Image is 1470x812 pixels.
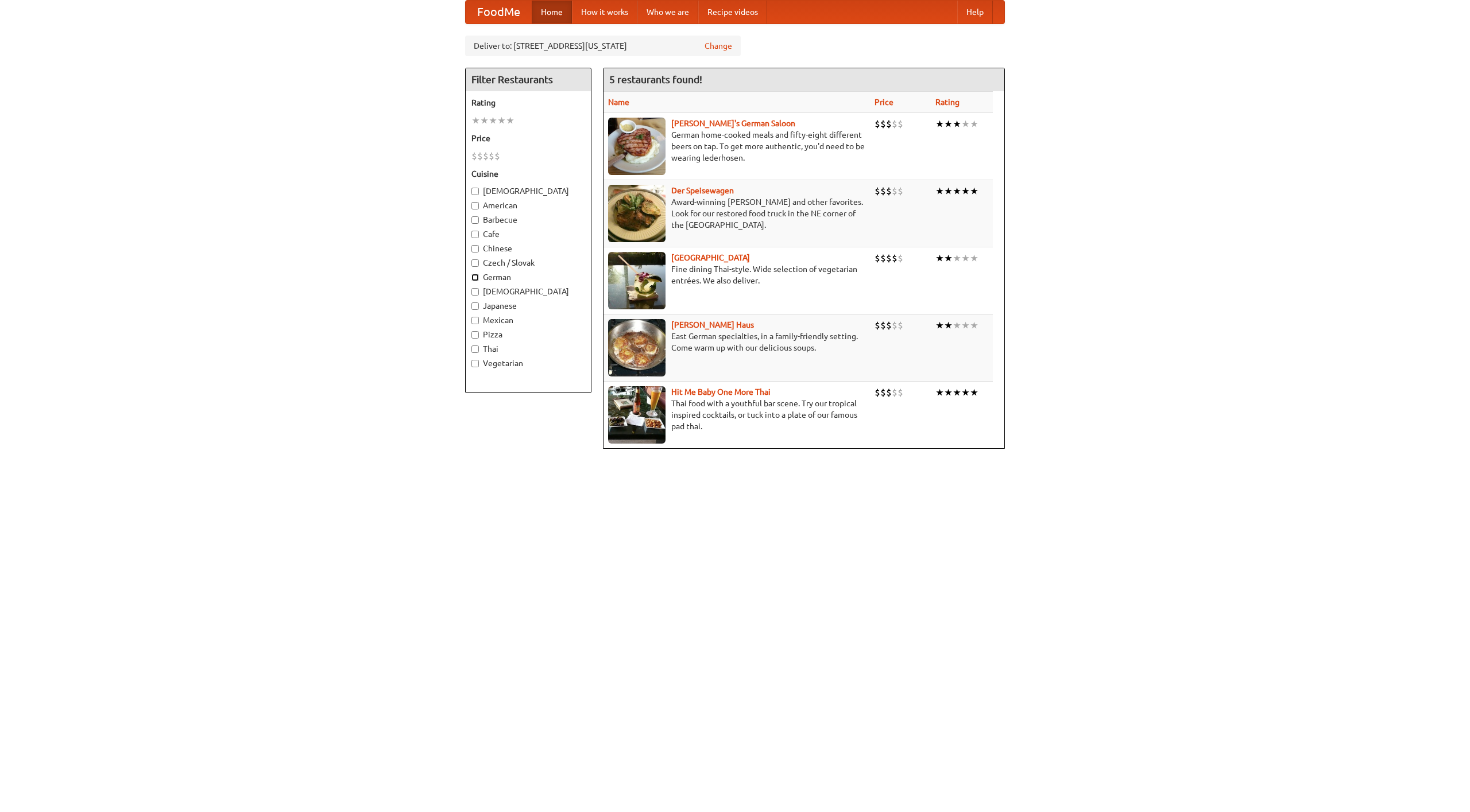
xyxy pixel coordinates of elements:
li: $ [886,386,892,399]
li: ★ [944,185,953,197]
h4: Filter Restaurants [466,68,591,91]
li: ★ [961,185,970,197]
label: Thai [471,343,585,355]
input: Mexican [471,317,479,324]
input: Japanese [471,302,479,310]
input: Czech / Slovak [471,259,479,267]
input: Cafe [471,231,479,238]
input: Thai [471,345,479,353]
li: $ [875,319,880,332]
li: ★ [944,386,953,399]
li: ★ [471,114,480,127]
label: Japanese [471,300,585,312]
p: German home-cooked meals and fifty-eight different beers on tap. To get more authentic, you'd nee... [608,129,865,164]
li: ★ [953,386,961,399]
h5: Cuisine [471,168,585,180]
label: Chinese [471,243,585,254]
li: $ [875,185,880,197]
li: ★ [953,252,961,265]
a: How it works [572,1,637,24]
a: [PERSON_NAME] Haus [671,320,754,329]
li: ★ [935,319,944,332]
li: ★ [970,118,978,130]
input: Barbecue [471,216,479,224]
img: kohlhaus.jpg [608,319,666,376]
input: Pizza [471,331,479,339]
p: Award-winning [PERSON_NAME] and other favorites. Look for our restored food truck in the NE corne... [608,196,865,231]
li: $ [477,150,483,162]
li: $ [898,386,903,399]
li: $ [875,386,880,399]
li: ★ [935,185,944,197]
img: speisewagen.jpg [608,185,666,242]
li: $ [892,319,898,332]
li: $ [483,150,489,162]
label: Pizza [471,329,585,340]
label: Czech / Slovak [471,257,585,269]
li: $ [892,386,898,399]
label: Mexican [471,314,585,326]
li: ★ [506,114,514,127]
li: $ [898,118,903,130]
li: $ [494,150,500,162]
li: $ [886,252,892,265]
li: ★ [944,319,953,332]
li: $ [886,319,892,332]
li: ★ [953,185,961,197]
img: esthers.jpg [608,118,666,175]
a: Home [532,1,572,24]
label: [DEMOGRAPHIC_DATA] [471,286,585,297]
a: [GEOGRAPHIC_DATA] [671,253,750,262]
div: Deliver to: [STREET_ADDRESS][US_STATE] [465,36,741,56]
a: Who we are [637,1,698,24]
li: ★ [935,252,944,265]
li: $ [892,252,898,265]
li: ★ [961,386,970,399]
li: $ [892,118,898,130]
img: satay.jpg [608,252,666,309]
li: ★ [961,319,970,332]
li: ★ [944,252,953,265]
p: East German specialties, in a family-friendly setting. Come warm up with our delicious soups. [608,331,865,353]
h5: Rating [471,97,585,108]
li: $ [898,252,903,265]
input: [DEMOGRAPHIC_DATA] [471,188,479,195]
a: Price [875,98,893,107]
img: babythai.jpg [608,386,666,444]
a: Recipe videos [698,1,767,24]
a: FoodMe [466,1,532,24]
label: German [471,271,585,283]
li: $ [880,118,886,130]
label: Vegetarian [471,358,585,369]
li: ★ [953,319,961,332]
li: $ [892,185,898,197]
li: ★ [489,114,497,127]
input: [DEMOGRAPHIC_DATA] [471,288,479,296]
p: Fine dining Thai-style. Wide selection of vegetarian entrées. We also deliver. [608,263,865,286]
li: $ [489,150,494,162]
li: $ [880,252,886,265]
a: Rating [935,98,960,107]
li: ★ [480,114,489,127]
li: $ [471,150,477,162]
ng-pluralize: 5 restaurants found! [609,74,702,85]
h5: Price [471,133,585,144]
li: ★ [961,252,970,265]
li: ★ [970,386,978,399]
a: Help [957,1,993,24]
label: American [471,200,585,211]
p: Thai food with a youthful bar scene. Try our tropical inspired cocktails, or tuck into a plate of... [608,398,865,432]
li: ★ [970,185,978,197]
li: ★ [953,118,961,130]
b: Der Speisewagen [671,186,734,195]
li: $ [875,252,880,265]
li: ★ [944,118,953,130]
li: $ [898,319,903,332]
label: [DEMOGRAPHIC_DATA] [471,185,585,197]
li: ★ [935,118,944,130]
b: Hit Me Baby One More Thai [671,387,771,397]
li: ★ [970,252,978,265]
li: $ [875,118,880,130]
